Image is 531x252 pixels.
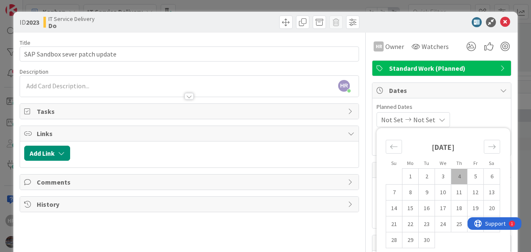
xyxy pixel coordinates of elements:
td: Choose Tuesday, 09/16/2025 12:00 PM as your check-in date. It’s available. [419,201,435,216]
td: Choose Monday, 09/29/2025 12:00 PM as your check-in date. It’s available. [402,232,419,248]
td: Choose Friday, 09/12/2025 12:00 PM as your check-in date. It’s available. [468,185,484,201]
span: Description [20,68,48,75]
span: Standard Work (Planned) [389,63,496,73]
small: Mo [407,160,413,166]
td: Choose Sunday, 09/07/2025 12:00 PM as your check-in date. It’s available. [386,185,402,201]
span: Dates [389,85,496,95]
span: Support [18,1,38,11]
td: Choose Saturday, 09/20/2025 12:00 PM as your check-in date. It’s available. [484,201,500,216]
small: Su [391,160,397,166]
td: Choose Thursday, 09/11/2025 12:00 PM as your check-in date. It’s available. [451,185,468,201]
small: Fr [473,160,478,166]
td: Choose Sunday, 09/14/2025 12:00 PM as your check-in date. It’s available. [386,201,402,216]
td: Choose Sunday, 09/28/2025 12:00 PM as your check-in date. It’s available. [386,232,402,248]
span: History [37,199,344,209]
span: Not Set [413,115,435,125]
small: Th [456,160,462,166]
td: Choose Monday, 09/08/2025 12:00 PM as your check-in date. It’s available. [402,185,419,201]
input: type card name here... [20,46,359,62]
small: Tu [424,160,429,166]
td: Choose Friday, 09/19/2025 12:00 PM as your check-in date. It’s available. [468,201,484,216]
td: Choose Thursday, 09/04/2025 12:00 PM as your check-in date. It’s available. [451,169,468,185]
small: Sa [489,160,494,166]
td: Choose Tuesday, 09/02/2025 12:00 PM as your check-in date. It’s available. [419,169,435,185]
div: Move forward to switch to the next month. [484,140,500,154]
td: Choose Wednesday, 09/03/2025 12:00 PM as your check-in date. It’s available. [435,169,451,185]
div: Move backward to switch to the previous month. [386,140,402,154]
td: Choose Monday, 09/22/2025 12:00 PM as your check-in date. It’s available. [402,216,419,232]
span: Tasks [37,106,344,116]
div: HR [374,41,384,51]
span: IT Service Delivery [48,15,95,22]
td: Choose Wednesday, 09/17/2025 12:00 PM as your check-in date. It’s available. [435,201,451,216]
td: Choose Friday, 09/26/2025 12:00 PM as your check-in date. It’s available. [468,216,484,232]
td: Choose Saturday, 09/27/2025 12:00 PM as your check-in date. It’s available. [484,216,500,232]
td: Choose Thursday, 09/18/2025 12:00 PM as your check-in date. It’s available. [451,201,468,216]
span: Comments [37,177,344,187]
td: Choose Wednesday, 09/24/2025 12:00 PM as your check-in date. It’s available. [435,216,451,232]
td: Choose Friday, 09/05/2025 12:00 PM as your check-in date. It’s available. [468,169,484,185]
div: 1 [43,3,46,10]
span: Planned Dates [377,103,507,111]
td: Choose Monday, 09/15/2025 12:00 PM as your check-in date. It’s available. [402,201,419,216]
button: Add Link [24,146,70,161]
td: Choose Wednesday, 09/10/2025 12:00 PM as your check-in date. It’s available. [435,185,451,201]
td: Choose Sunday, 09/21/2025 12:00 PM as your check-in date. It’s available. [386,216,402,232]
span: Watchers [422,41,449,51]
td: Choose Thursday, 09/25/2025 12:00 PM as your check-in date. It’s available. [451,216,468,232]
span: Not Set [381,115,403,125]
label: Title [20,39,30,46]
td: Choose Monday, 09/01/2025 12:00 PM as your check-in date. It’s available. [402,169,419,185]
small: We [440,160,446,166]
td: Choose Tuesday, 09/23/2025 12:00 PM as your check-in date. It’s available. [419,216,435,232]
span: ID [20,17,39,27]
td: Choose Tuesday, 09/09/2025 12:00 PM as your check-in date. It’s available. [419,185,435,201]
td: Choose Saturday, 09/13/2025 12:00 PM as your check-in date. It’s available. [484,185,500,201]
td: Choose Saturday, 09/06/2025 12:00 PM as your check-in date. It’s available. [484,169,500,185]
strong: [DATE] [432,142,455,152]
span: HR [338,80,350,92]
span: Owner [385,41,404,51]
b: Do [48,22,95,29]
td: Choose Tuesday, 09/30/2025 12:00 PM as your check-in date. It’s available. [419,232,435,248]
b: 2023 [26,18,39,26]
span: Links [37,129,344,139]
